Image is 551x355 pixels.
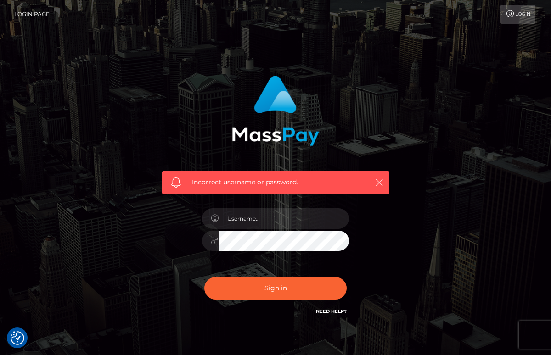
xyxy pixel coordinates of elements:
[11,331,24,345] img: Revisit consent button
[232,76,319,146] img: MassPay Login
[316,308,347,314] a: Need Help?
[219,208,349,229] input: Username...
[14,5,50,24] a: Login Page
[500,5,535,24] a: Login
[192,177,360,187] span: Incorrect username or password.
[11,331,24,345] button: Consent Preferences
[204,277,347,300] button: Sign in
